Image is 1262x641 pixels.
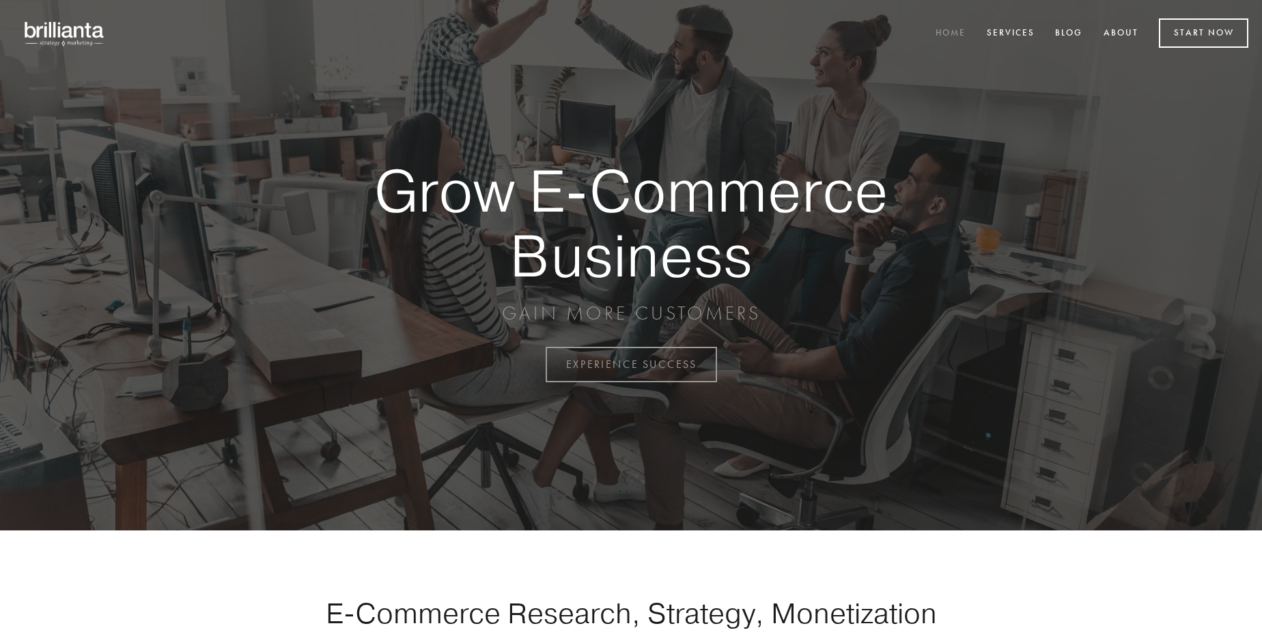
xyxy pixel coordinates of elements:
a: Blog [1046,23,1091,45]
p: GAIN MORE CUSTOMERS [326,301,936,326]
a: EXPERIENCE SUCCESS [546,347,717,382]
a: About [1095,23,1147,45]
h1: E-Commerce Research, Strategy, Monetization [283,596,979,630]
strong: Grow E-Commerce Business [326,158,936,287]
a: Services [978,23,1043,45]
a: Home [927,23,974,45]
img: brillianta - research, strategy, marketing [14,14,116,53]
a: Start Now [1159,18,1248,48]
